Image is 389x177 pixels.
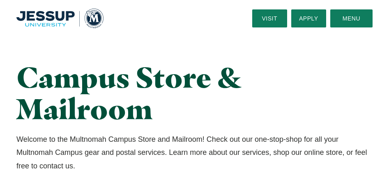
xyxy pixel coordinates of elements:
[16,9,104,28] img: Multnomah University Logo
[252,9,287,27] a: Visit
[16,133,373,172] p: Welcome to the Multnomah Campus Store and Mailroom! Check out our one-stop-shop for all your Mult...
[291,9,326,27] a: Apply
[16,9,104,28] a: Home
[330,9,373,27] button: Menu
[16,61,373,125] h1: Campus Store & Mailroom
